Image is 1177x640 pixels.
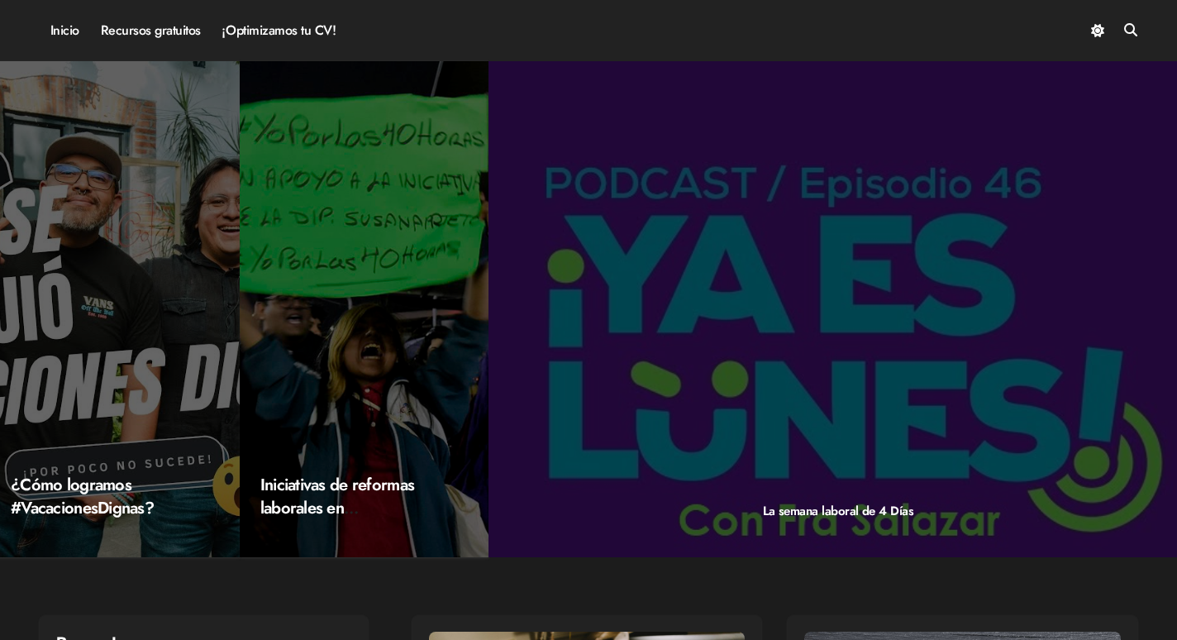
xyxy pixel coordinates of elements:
[40,8,90,53] a: Inicio
[260,473,421,566] a: Iniciativas de reformas laborales en [GEOGRAPHIC_DATA] (2023)
[763,502,913,520] a: La semana laboral de 4 Días
[11,473,154,520] a: ¿Cómo logramos #VacacionesDignas?
[90,8,212,53] a: Recursos gratuitos
[212,8,346,53] a: ¡Optimizamos tu CV!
